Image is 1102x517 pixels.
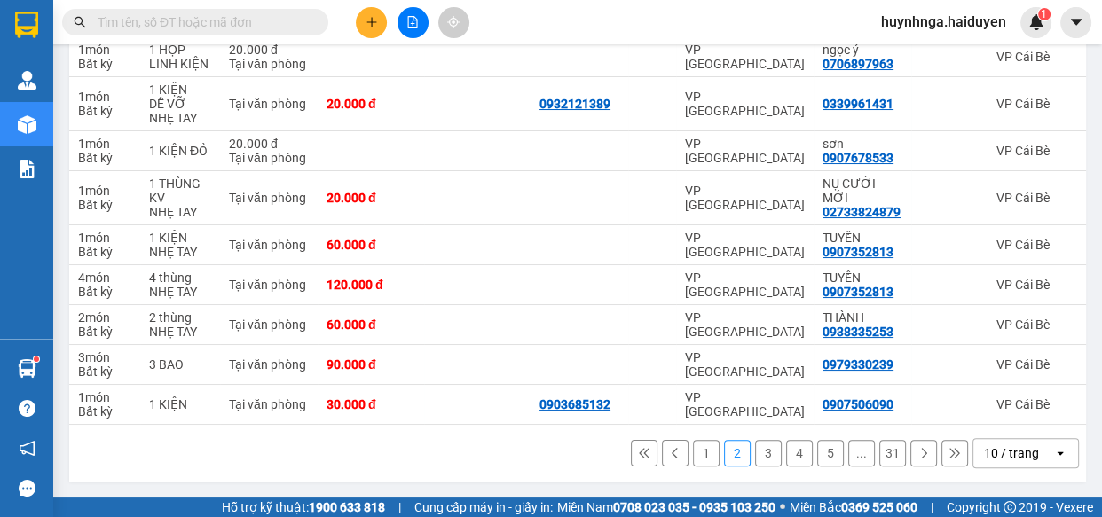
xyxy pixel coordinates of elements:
[823,176,902,205] div: NỤ CƯỜI MỚI
[414,497,553,517] span: Cung cấp máy in - giấy in:
[78,364,131,379] div: Bất kỳ
[78,137,131,151] div: 1 món
[823,310,902,325] div: THÀNH
[18,160,36,178] img: solution-icon
[149,144,211,158] div: 1 KIỆN ĐỎ
[685,350,805,379] div: VP [GEOGRAPHIC_DATA]
[149,231,211,245] div: 1 KIỆN
[755,440,782,466] button: 3
[149,43,211,57] div: 1 HỘP
[984,444,1039,462] div: 10 / trang
[438,7,469,38] button: aim
[685,390,805,419] div: VP [GEOGRAPHIC_DATA]
[78,90,131,104] div: 1 món
[841,500,917,514] strong: 0369 525 060
[149,205,211,219] div: NHẸ TAY
[780,504,785,511] span: ⚪️
[74,16,86,28] span: search
[229,278,309,292] div: Tại văn phòng
[406,16,419,28] span: file-add
[1038,8,1051,20] sup: 1
[78,404,131,419] div: Bất kỳ
[78,350,131,364] div: 3 món
[447,16,460,28] span: aim
[229,57,309,71] div: Tại văn phòng
[78,43,131,57] div: 1 món
[149,357,211,372] div: 3 BAO
[823,285,893,299] div: 0907352813
[78,390,131,404] div: 1 món
[823,205,901,219] div: 02733824879
[931,497,933,517] span: |
[229,137,309,151] div: 20.000 đ
[222,497,385,517] span: Hỗ trợ kỹ thuật:
[229,357,309,372] div: Tại văn phòng
[19,440,35,457] span: notification
[823,97,893,111] div: 0339961431
[78,231,131,245] div: 1 món
[229,151,309,165] div: Tại văn phòng
[78,285,131,299] div: Bất kỳ
[398,7,429,38] button: file-add
[19,400,35,417] span: question-circle
[685,310,805,339] div: VP [GEOGRAPHIC_DATA]
[786,440,813,466] button: 4
[149,270,211,285] div: 4 thùng
[823,231,902,245] div: TUYỀN
[823,357,893,372] div: 0979330239
[1041,8,1047,20] span: 1
[229,191,309,205] div: Tại văn phòng
[1028,14,1044,30] img: icon-new-feature
[1053,446,1067,460] svg: open
[693,440,720,466] button: 1
[229,43,309,57] div: 20.000 đ
[823,397,893,411] div: 0907506090
[149,97,211,125] div: DỄ VỠ NHẸ TAY
[823,151,893,165] div: 0907678533
[34,356,39,362] sup: 1
[356,7,387,38] button: plus
[685,43,805,71] div: VP [GEOGRAPHIC_DATA]
[327,397,415,411] div: 30.000 đ
[724,440,751,466] button: 2
[685,231,805,259] div: VP [GEOGRAPHIC_DATA]
[229,317,309,332] div: Tại văn phòng
[78,184,131,198] div: 1 món
[19,480,35,497] span: message
[149,285,211,299] div: NHẸ TAY
[78,310,131,325] div: 2 món
[18,115,36,134] img: warehouse-icon
[18,71,36,90] img: warehouse-icon
[817,440,844,466] button: 5
[823,245,893,259] div: 0907352813
[78,57,131,71] div: Bất kỳ
[823,57,893,71] div: 0706897963
[98,12,307,32] input: Tìm tên, số ĐT hoặc mã đơn
[1004,501,1016,513] span: copyright
[867,11,1020,33] span: huynhnga.haiduyen
[78,325,131,339] div: Bất kỳ
[229,397,309,411] div: Tại văn phòng
[149,310,211,325] div: 2 thùng
[685,90,805,118] div: VP [GEOGRAPHIC_DATA]
[327,278,415,292] div: 120.000 đ
[685,184,805,212] div: VP [GEOGRAPHIC_DATA]
[539,97,610,111] div: 0932121389
[149,57,211,71] div: LINH KIỆN
[309,500,385,514] strong: 1900 633 818
[78,245,131,259] div: Bất kỳ
[613,500,775,514] strong: 0708 023 035 - 0935 103 250
[78,151,131,165] div: Bất kỳ
[539,397,610,411] div: 0903685132
[790,497,917,517] span: Miền Bắc
[879,440,906,466] button: 31
[327,317,415,332] div: 60.000 đ
[149,325,211,339] div: NHẸ TAY
[327,238,415,252] div: 60.000 đ
[149,82,211,97] div: 1 KIỆN
[823,43,902,57] div: ngọc ý
[229,97,309,111] div: Tại văn phòng
[15,12,38,38] img: logo-vxr
[823,137,902,151] div: sơn
[78,104,131,118] div: Bất kỳ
